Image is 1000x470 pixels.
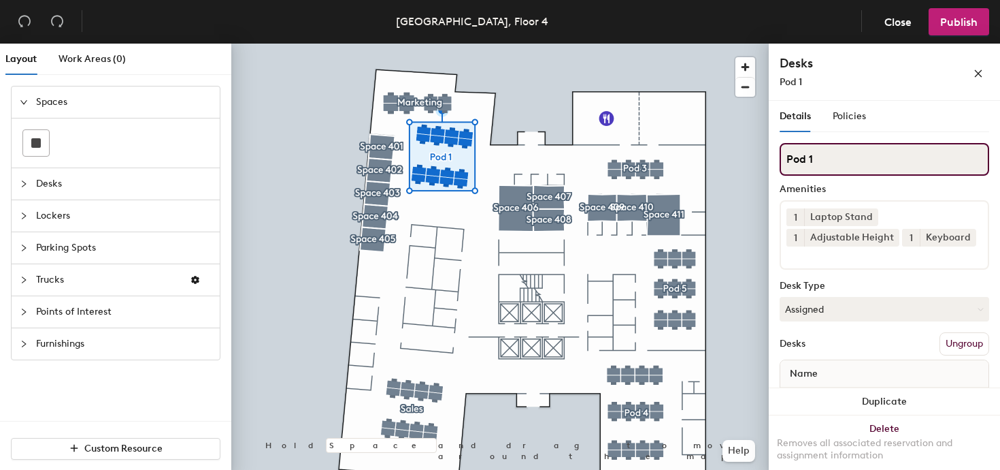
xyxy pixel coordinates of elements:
span: 1 [910,231,913,245]
button: Publish [929,8,989,35]
span: Publish [940,16,978,29]
span: collapsed [20,244,28,252]
div: Keyboard [920,229,976,247]
div: Desk Type [780,281,989,292]
div: Adjustable Height [804,229,899,247]
span: Trucks [36,264,179,296]
button: Duplicate [769,388,1000,416]
div: [GEOGRAPHIC_DATA], Floor 4 [396,13,548,30]
div: Laptop Stand [804,208,878,226]
span: Work Areas (0) [59,53,126,65]
span: collapsed [20,340,28,348]
span: Layout [5,53,37,65]
button: Close [873,8,923,35]
h4: Desks [780,54,929,72]
span: Custom Resource [84,443,163,454]
span: Parking Spots [36,232,212,264]
span: collapsed [20,276,28,284]
span: Lockers [36,200,212,232]
div: Removes all associated reservation and assignment information [777,437,992,462]
span: Points of Interest [36,296,212,328]
span: close [973,69,983,78]
span: expanded [20,98,28,106]
span: 1 [794,231,797,245]
button: Undo (⌘ + Z) [11,8,38,35]
button: Custom Resource [11,438,220,460]
button: Help [722,440,755,462]
button: Redo (⌘ + ⇧ + Z) [44,8,71,35]
button: Assigned [780,297,989,322]
div: Amenities [780,184,989,195]
span: Policies [833,110,866,122]
span: 1 [794,210,797,225]
span: undo [18,14,31,28]
span: Furnishings [36,328,212,360]
span: collapsed [20,212,28,220]
span: Spaces [36,87,212,118]
button: 1 [786,229,804,247]
span: collapsed [20,180,28,188]
span: Details [780,110,811,122]
span: Desks [36,168,212,200]
div: Desks [780,339,805,349]
span: collapsed [20,308,28,316]
button: Ungroup [939,332,989,356]
span: Name [783,362,824,386]
span: Close [884,16,912,29]
button: 1 [786,208,804,226]
span: Pod 1 [780,76,802,88]
button: 1 [902,229,920,247]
